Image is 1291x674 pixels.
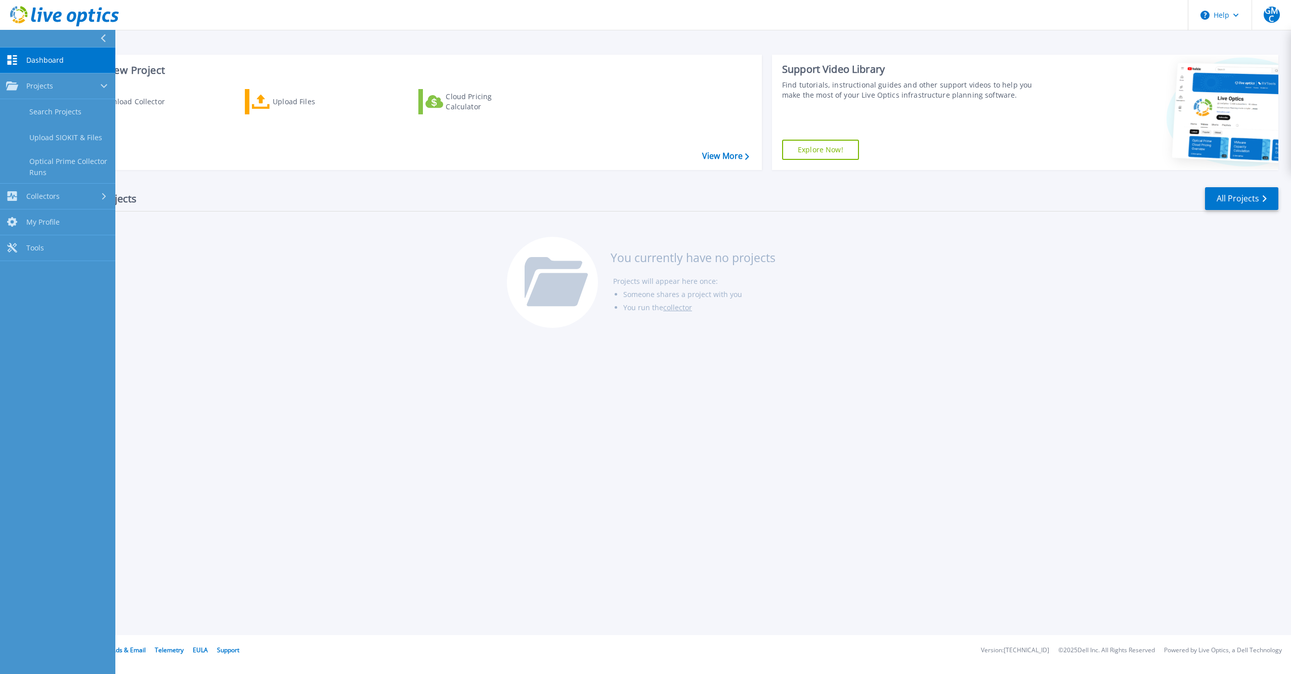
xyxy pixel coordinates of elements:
[72,65,749,76] h3: Start a New Project
[446,92,527,112] div: Cloud Pricing Calculator
[418,89,531,114] a: Cloud Pricing Calculator
[782,80,1044,100] div: Find tutorials, instructional guides and other support videos to help you make the most of your L...
[193,646,208,654] a: EULA
[26,218,60,227] span: My Profile
[981,647,1049,654] li: Version: [TECHNICAL_ID]
[26,81,53,91] span: Projects
[26,192,60,201] span: Collectors
[1264,7,1280,23] span: GMC
[245,89,358,114] a: Upload Files
[26,56,64,65] span: Dashboard
[98,92,179,112] div: Download Collector
[611,252,776,263] h3: You currently have no projects
[623,288,776,301] li: Someone shares a project with you
[782,63,1044,76] div: Support Video Library
[1205,187,1278,210] a: All Projects
[1164,647,1282,654] li: Powered by Live Optics, a Dell Technology
[1058,647,1155,654] li: © 2025 Dell Inc. All Rights Reserved
[663,303,692,312] a: collector
[72,89,185,114] a: Download Collector
[26,243,44,252] span: Tools
[112,646,146,654] a: Ads & Email
[155,646,184,654] a: Telemetry
[623,301,776,314] li: You run the
[217,646,239,654] a: Support
[273,92,354,112] div: Upload Files
[702,151,749,161] a: View More
[782,140,859,160] a: Explore Now!
[613,275,776,288] li: Projects will appear here once:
